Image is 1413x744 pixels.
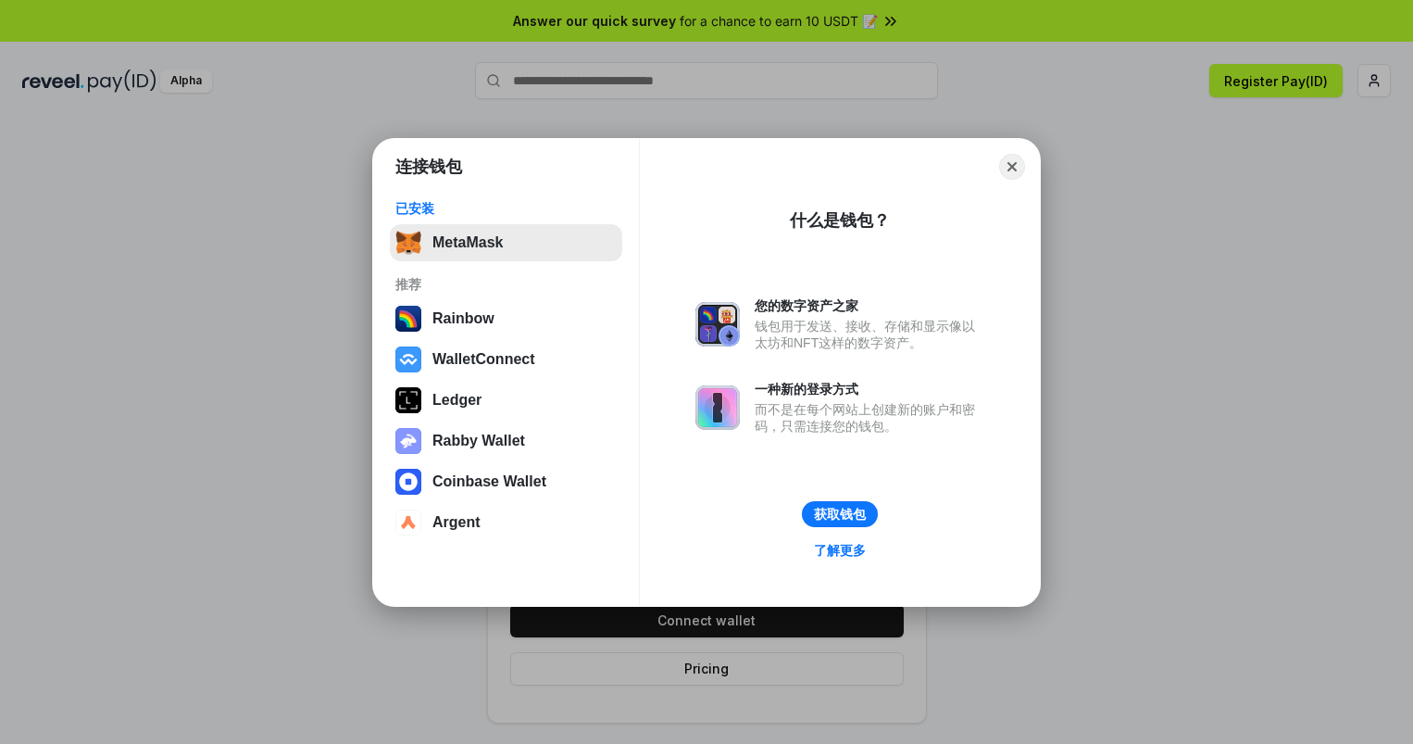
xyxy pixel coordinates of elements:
h1: 连接钱包 [395,156,462,178]
div: Rabby Wallet [432,433,525,449]
button: 获取钱包 [802,501,878,527]
img: svg+xml,%3Csvg%20width%3D%2228%22%20height%3D%2228%22%20viewBox%3D%220%200%2028%2028%22%20fill%3D... [395,347,421,372]
a: 了解更多 [803,538,877,562]
img: svg+xml,%3Csvg%20xmlns%3D%22http%3A%2F%2Fwww.w3.org%2F2000%2Fsvg%22%20fill%3D%22none%22%20viewBox... [395,428,421,454]
div: WalletConnect [432,351,535,368]
div: 获取钱包 [814,506,866,523]
div: 了解更多 [814,542,866,559]
div: MetaMask [432,234,503,251]
button: Argent [390,504,622,541]
button: Ledger [390,382,622,419]
img: svg+xml,%3Csvg%20width%3D%2228%22%20height%3D%2228%22%20viewBox%3D%220%200%2028%2028%22%20fill%3D... [395,469,421,495]
img: svg+xml,%3Csvg%20xmlns%3D%22http%3A%2F%2Fwww.w3.org%2F2000%2Fsvg%22%20fill%3D%22none%22%20viewBox... [695,385,740,430]
img: svg+xml,%3Csvg%20width%3D%22120%22%20height%3D%22120%22%20viewBox%3D%220%200%20120%20120%22%20fil... [395,306,421,332]
button: Rabby Wallet [390,422,622,460]
div: 推荐 [395,276,617,293]
div: 钱包用于发送、接收、存储和显示像以太坊和NFT这样的数字资产。 [755,318,984,351]
div: 什么是钱包？ [790,209,890,232]
button: Close [999,154,1025,180]
div: 一种新的登录方式 [755,381,984,397]
div: 您的数字资产之家 [755,297,984,314]
button: Coinbase Wallet [390,463,622,500]
img: svg+xml,%3Csvg%20xmlns%3D%22http%3A%2F%2Fwww.w3.org%2F2000%2Fsvg%22%20fill%3D%22none%22%20viewBox... [695,302,740,347]
button: MetaMask [390,224,622,261]
div: 已安装 [395,200,617,217]
button: WalletConnect [390,341,622,378]
button: Rainbow [390,300,622,337]
img: svg+xml,%3Csvg%20width%3D%2228%22%20height%3D%2228%22%20viewBox%3D%220%200%2028%2028%22%20fill%3D... [395,510,421,536]
img: svg+xml,%3Csvg%20fill%3D%22none%22%20height%3D%2233%22%20viewBox%3D%220%200%2035%2033%22%20width%... [395,230,421,256]
div: Argent [432,514,481,531]
div: Coinbase Wallet [432,473,546,490]
img: svg+xml,%3Csvg%20xmlns%3D%22http%3A%2F%2Fwww.w3.org%2F2000%2Fsvg%22%20width%3D%2228%22%20height%3... [395,387,421,413]
div: Rainbow [432,310,494,327]
div: Ledger [432,392,481,409]
div: 而不是在每个网站上创建新的账户和密码，只需连接您的钱包。 [755,401,984,435]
